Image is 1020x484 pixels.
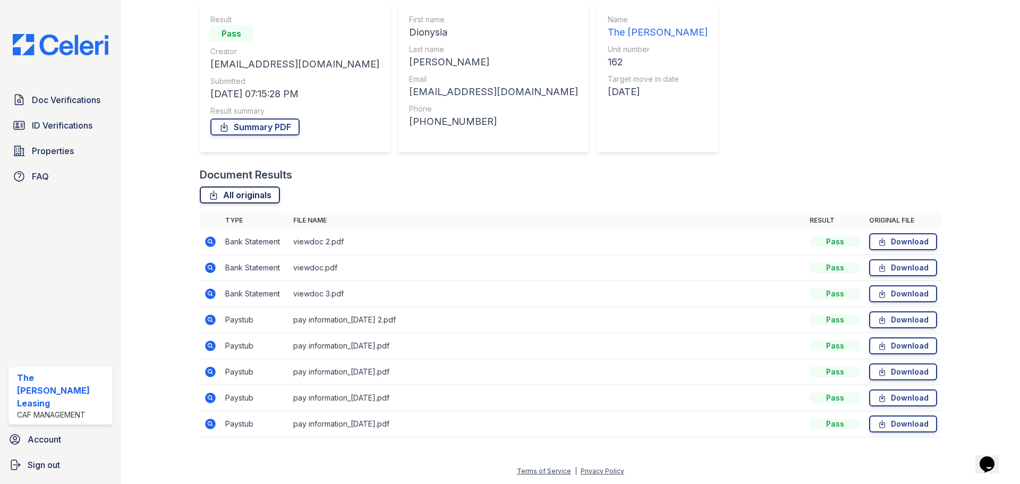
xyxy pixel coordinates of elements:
[810,262,861,273] div: Pass
[608,55,708,70] div: 162
[200,186,280,203] a: All originals
[221,212,289,229] th: Type
[869,259,937,276] a: Download
[221,307,289,333] td: Paystub
[975,441,1009,473] iframe: chat widget
[8,115,113,136] a: ID Verifications
[289,212,805,229] th: File name
[8,140,113,162] a: Properties
[810,367,861,377] div: Pass
[409,55,578,70] div: [PERSON_NAME]
[810,341,861,351] div: Pass
[221,385,289,411] td: Paystub
[409,114,578,129] div: [PHONE_NUMBER]
[608,25,708,40] div: The [PERSON_NAME]
[581,467,624,475] a: Privacy Policy
[810,315,861,325] div: Pass
[17,410,108,420] div: CAF Management
[289,359,805,385] td: pay information_[DATE].pdf
[810,393,861,403] div: Pass
[17,371,108,410] div: The [PERSON_NAME] Leasing
[810,419,861,429] div: Pass
[608,84,708,99] div: [DATE]
[869,389,937,406] a: Download
[865,212,941,229] th: Original file
[210,25,253,42] div: Pass
[869,285,937,302] a: Download
[810,288,861,299] div: Pass
[409,84,578,99] div: [EMAIL_ADDRESS][DOMAIN_NAME]
[210,106,379,116] div: Result summary
[32,145,74,157] span: Properties
[409,14,578,25] div: First name
[289,411,805,437] td: pay information_[DATE].pdf
[289,333,805,359] td: pay information_[DATE].pdf
[805,212,865,229] th: Result
[221,255,289,281] td: Bank Statement
[32,94,100,106] span: Doc Verifications
[221,281,289,307] td: Bank Statement
[409,104,578,114] div: Phone
[221,333,289,359] td: Paystub
[221,359,289,385] td: Paystub
[289,281,805,307] td: viewdoc 3.pdf
[4,429,117,450] a: Account
[869,337,937,354] a: Download
[869,233,937,250] a: Download
[409,25,578,40] div: Dionysia
[575,467,577,475] div: |
[4,454,117,475] a: Sign out
[8,166,113,187] a: FAQ
[289,255,805,281] td: viewdoc.pdf
[32,119,92,132] span: ID Verifications
[32,170,49,183] span: FAQ
[4,34,117,55] img: CE_Logo_Blue-a8612792a0a2168367f1c8372b55b34899dd931a85d93a1a3d3e32e68fde9ad4.png
[608,74,708,84] div: Target move in date
[409,44,578,55] div: Last name
[869,311,937,328] a: Download
[869,363,937,380] a: Download
[289,385,805,411] td: pay information_[DATE].pdf
[210,87,379,101] div: [DATE] 07:15:28 PM
[8,89,113,111] a: Doc Verifications
[409,74,578,84] div: Email
[200,167,292,182] div: Document Results
[608,14,708,40] a: Name The [PERSON_NAME]
[810,236,861,247] div: Pass
[289,229,805,255] td: viewdoc 2.pdf
[210,57,379,72] div: [EMAIL_ADDRESS][DOMAIN_NAME]
[608,14,708,25] div: Name
[28,433,61,446] span: Account
[221,229,289,255] td: Bank Statement
[210,118,300,135] a: Summary PDF
[210,14,379,25] div: Result
[608,44,708,55] div: Unit number
[28,458,60,471] span: Sign out
[517,467,571,475] a: Terms of Service
[289,307,805,333] td: pay information_[DATE] 2.pdf
[869,415,937,432] a: Download
[221,411,289,437] td: Paystub
[210,76,379,87] div: Submitted
[210,46,379,57] div: Creator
